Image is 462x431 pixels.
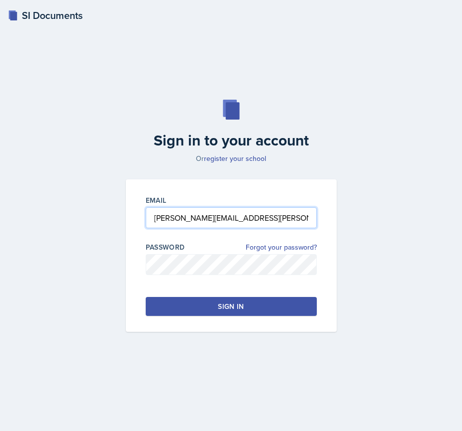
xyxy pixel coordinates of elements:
[120,132,343,149] h2: Sign in to your account
[120,153,343,163] p: Or
[146,242,185,252] label: Password
[246,242,317,253] a: Forgot your password?
[204,153,266,163] a: register your school
[8,8,83,23] a: SI Documents
[146,195,167,205] label: Email
[146,207,317,228] input: Email
[146,297,317,316] button: Sign in
[218,301,244,311] div: Sign in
